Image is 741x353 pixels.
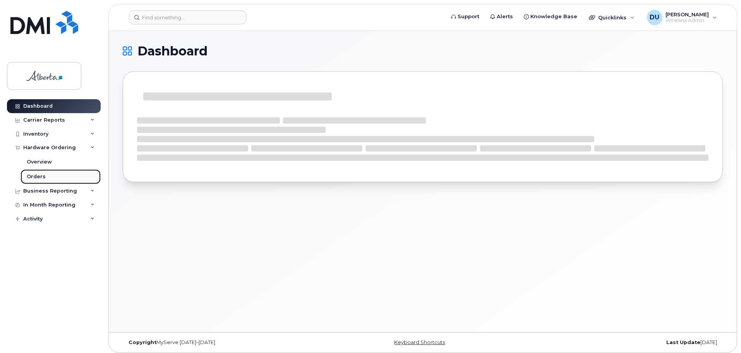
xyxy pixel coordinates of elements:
strong: Copyright [129,339,156,345]
strong: Last Update [666,339,700,345]
div: MyServe [DATE]–[DATE] [123,339,323,346]
div: [DATE] [523,339,723,346]
span: Dashboard [137,45,208,57]
a: Keyboard Shortcuts [394,339,445,345]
